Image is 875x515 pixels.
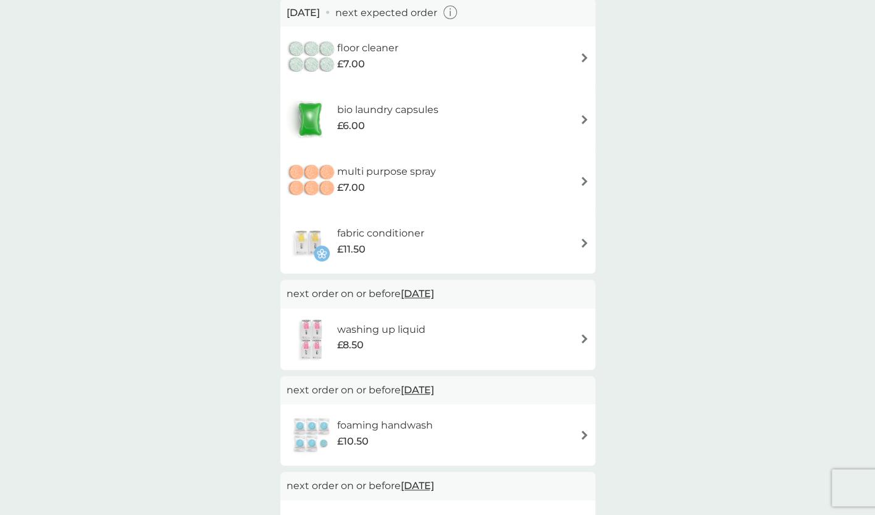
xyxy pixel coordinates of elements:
h6: fabric conditioner [337,225,424,241]
img: arrow right [580,238,589,248]
span: [DATE] [287,5,320,21]
h6: foaming handwash [337,417,433,433]
img: arrow right [580,115,589,124]
img: floor cleaner [287,36,337,79]
h6: bio laundry capsules [337,102,438,118]
span: [DATE] [401,474,434,498]
img: arrow right [580,430,589,440]
img: arrow right [580,53,589,62]
h6: floor cleaner [337,40,398,56]
h6: multi purpose spray [337,164,436,180]
p: next order on or before [287,382,589,398]
p: next expected order [335,5,437,21]
span: £11.50 [337,241,365,257]
p: next order on or before [287,286,589,302]
img: multi purpose spray [287,159,337,203]
span: [DATE] [401,378,434,402]
img: arrow right [580,334,589,343]
h6: washing up liquid [337,322,425,338]
span: £6.00 [337,118,364,134]
p: next order on or before [287,478,589,494]
span: £8.50 [337,337,364,353]
img: fabric conditioner [287,221,330,264]
span: £7.00 [337,180,365,196]
span: £10.50 [337,433,369,450]
span: £7.00 [337,56,365,72]
img: arrow right [580,177,589,186]
img: washing up liquid [287,317,337,361]
img: bio laundry capsules [287,98,333,141]
span: [DATE] [401,282,434,306]
img: foaming handwash [287,413,337,456]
